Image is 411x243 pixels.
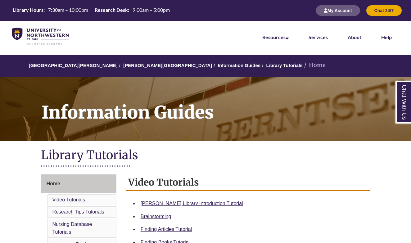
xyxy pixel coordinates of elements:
h1: Information Guides [35,77,411,133]
a: Video Tutorials [52,197,85,202]
li: Home [303,61,326,70]
a: Brainstorming [141,214,171,219]
table: Hours Today [10,7,172,14]
a: About [348,34,361,40]
span: 7:30am – 10:00pm [48,7,88,13]
a: Hours Today [10,7,172,15]
a: Help [381,34,392,40]
a: Resources [262,34,289,40]
th: Research Desk: [92,7,130,13]
span: 9:00am – 5:00pm [133,7,170,13]
a: Information Guides [218,63,261,68]
h2: Video Tutorials [126,174,370,191]
a: Library Tutorials [266,63,302,68]
span: Home [46,181,60,186]
a: Nursing Database Tutorials [52,222,92,235]
button: Chat 24/7 [366,5,402,16]
a: Research Tips Tutorials [52,209,104,214]
th: Library Hours: [10,7,46,13]
a: My Account [316,8,360,13]
a: [PERSON_NAME][GEOGRAPHIC_DATA] [123,63,212,68]
a: Chat 24/7 [366,8,402,13]
a: Home [41,174,116,193]
a: Finding Articles Tutorial [141,227,192,232]
a: [GEOGRAPHIC_DATA][PERSON_NAME] [29,63,118,68]
a: [PERSON_NAME] Library Introduction Tutorial [141,201,243,206]
h1: Library Tutorials [41,147,370,164]
button: My Account [316,5,360,16]
img: UNWSP Library Logo [12,28,69,46]
a: Services [309,34,328,40]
